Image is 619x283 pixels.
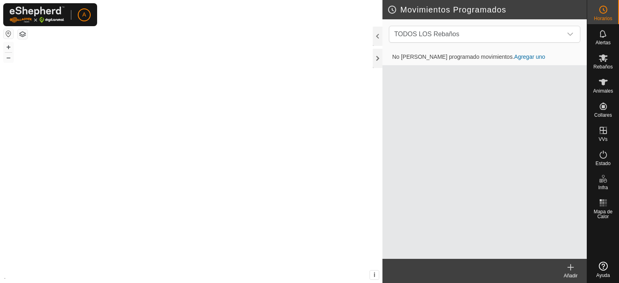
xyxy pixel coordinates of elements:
[587,258,619,281] a: Ayuda
[4,53,13,62] button: –
[206,273,233,280] a: Contáctenos
[82,10,86,19] span: A
[4,29,13,39] button: Restablecer Mapa
[386,54,552,60] span: No [PERSON_NAME] programado movimientos.
[10,6,64,23] img: Logo Gallagher
[596,40,611,45] span: Alertas
[555,272,587,279] div: Añadir
[594,16,612,21] span: Horarios
[593,89,613,93] span: Animales
[593,64,613,69] span: Rebaños
[589,209,617,219] span: Mapa de Calor
[598,137,607,142] span: VVs
[370,271,379,279] button: i
[374,271,375,278] span: i
[598,185,608,190] span: Infra
[394,31,459,37] span: TODOS LOS Rebaños
[596,273,610,278] span: Ayuda
[562,26,578,42] div: dropdown trigger
[596,161,611,166] span: Estado
[150,273,196,280] a: Política de Privacidad
[387,5,587,14] h2: Movimientos Programados
[514,54,545,60] a: Agregar uno
[391,26,562,42] span: TODOS LOS Rebaños
[594,113,612,118] span: Collares
[18,29,27,39] button: Capas del Mapa
[4,42,13,52] button: +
